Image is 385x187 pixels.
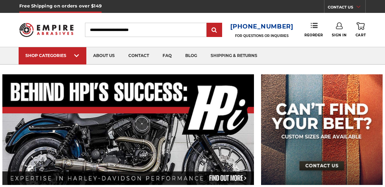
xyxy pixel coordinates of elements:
span: Reorder [304,33,323,37]
a: Cart [356,22,366,37]
img: promo banner for custom belts. [261,74,383,185]
a: shipping & returns [204,47,264,64]
span: Sign In [332,33,346,37]
a: contact [122,47,156,64]
span: Cart [356,33,366,37]
a: Reorder [304,22,323,37]
a: faq [156,47,178,64]
a: blog [178,47,204,64]
p: FOR QUESTIONS OR INQUIRIES [230,34,294,38]
a: about us [86,47,122,64]
div: SHOP CATEGORIES [25,53,80,58]
img: Empire Abrasives [19,19,73,41]
a: CONTACT US [328,3,365,13]
img: Banner for an interview featuring Horsepower Inc who makes Harley performance upgrades featured o... [2,74,254,185]
a: [PHONE_NUMBER] [230,22,294,32]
